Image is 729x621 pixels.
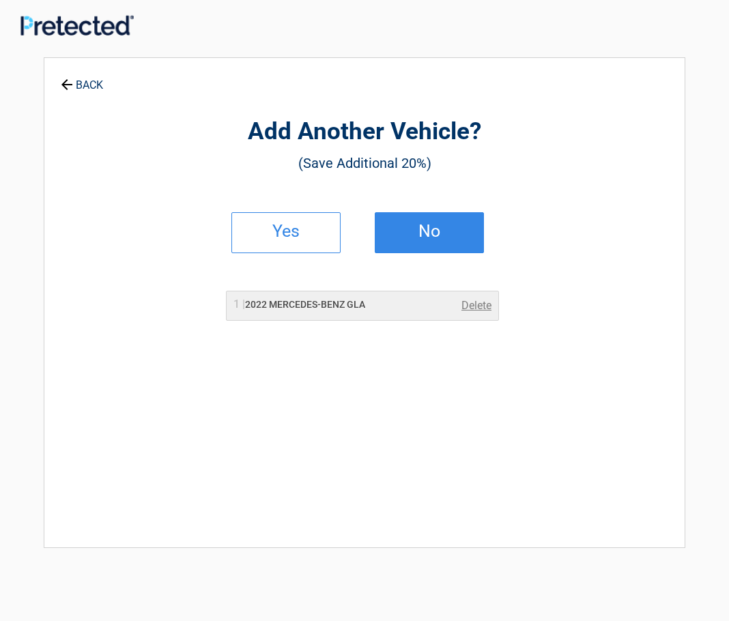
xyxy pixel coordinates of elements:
h2: No [389,227,470,236]
a: BACK [58,67,106,91]
h2: Add Another Vehicle? [119,116,610,148]
img: Main Logo [20,15,134,35]
a: Delete [461,298,491,314]
span: 1 | [233,298,245,310]
h2: 2022 MERCEDES-BENZ GLA [233,298,365,312]
h3: (Save Additional 20%) [119,151,610,175]
h2: Yes [246,227,326,236]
